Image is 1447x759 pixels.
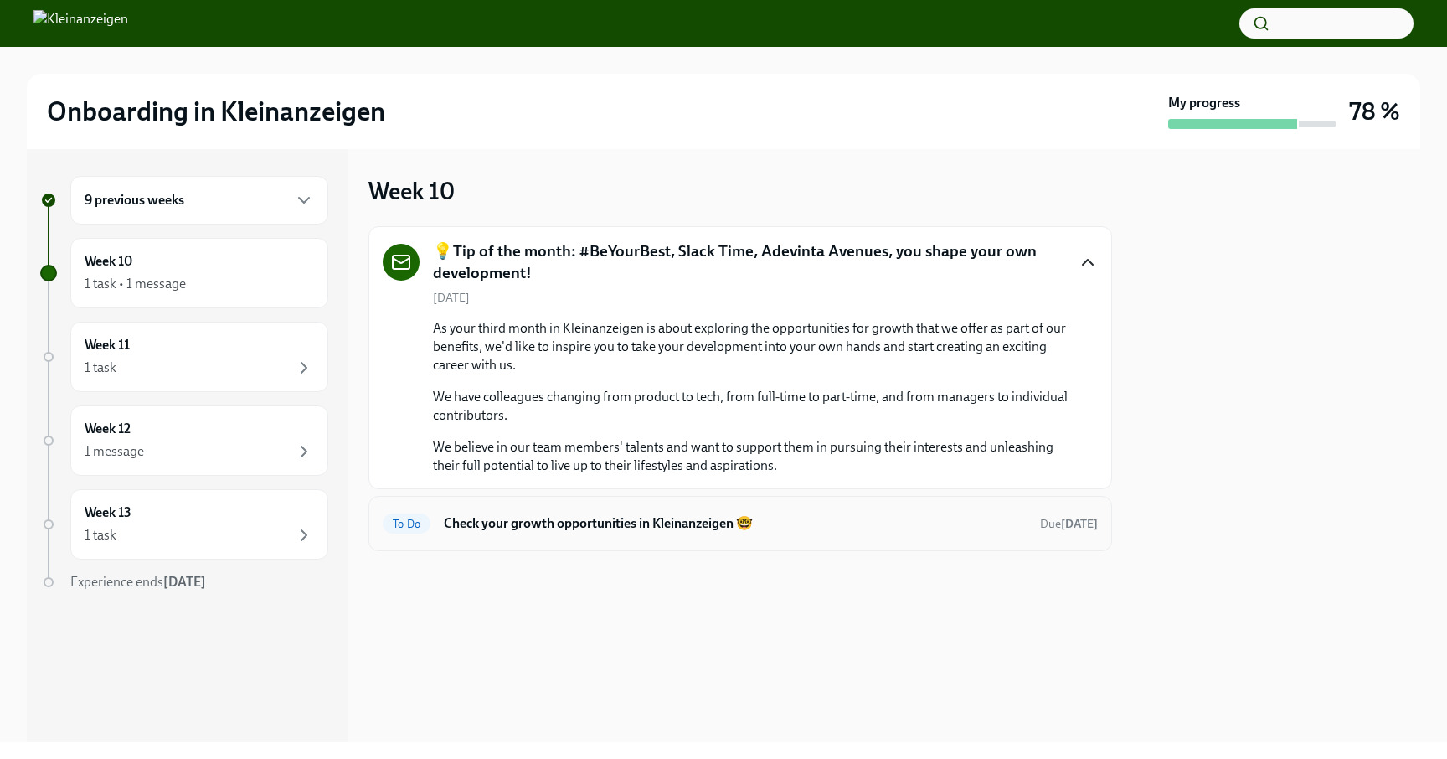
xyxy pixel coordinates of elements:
[40,238,328,308] a: Week 101 task • 1 message
[85,359,116,377] div: 1 task
[85,503,131,522] h6: Week 13
[433,240,1064,283] h5: 💡Tip of the month: #BeYourBest, Slack Time, Adevinta Avenues, you shape your own development!
[85,420,131,438] h6: Week 12
[1349,96,1400,126] h3: 78 %
[383,518,430,530] span: To Do
[368,176,455,206] h3: Week 10
[40,489,328,560] a: Week 131 task
[383,510,1098,537] a: To DoCheck your growth opportunities in Kleinanzeigen 🤓Due[DATE]
[1168,94,1240,112] strong: My progress
[433,388,1071,425] p: We have colleagues changing from product to tech, from full-time to part-time, and from managers ...
[163,574,206,590] strong: [DATE]
[85,336,130,354] h6: Week 11
[433,319,1071,374] p: As your third month in Kleinanzeigen is about exploring the opportunities for growth that we offe...
[47,95,385,128] h2: Onboarding in Kleinanzeigen
[1040,516,1098,532] span: September 24th, 2025 09:00
[70,574,206,590] span: Experience ends
[85,252,132,271] h6: Week 10
[85,191,184,209] h6: 9 previous weeks
[40,322,328,392] a: Week 111 task
[85,275,186,293] div: 1 task • 1 message
[70,176,328,225] div: 9 previous weeks
[40,405,328,476] a: Week 121 message
[1061,517,1098,531] strong: [DATE]
[85,442,144,461] div: 1 message
[444,514,1027,533] h6: Check your growth opportunities in Kleinanzeigen 🤓
[1040,517,1098,531] span: Due
[433,290,470,306] span: [DATE]
[433,438,1071,475] p: We believe in our team members' talents and want to support them in pursuing their interests and ...
[85,526,116,545] div: 1 task
[33,10,128,37] img: Kleinanzeigen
